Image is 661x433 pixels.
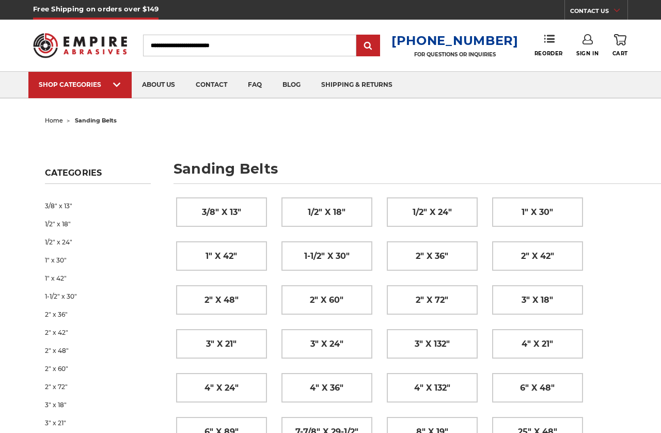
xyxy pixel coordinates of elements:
[45,287,150,305] a: 1-1/2" x 30"
[39,81,121,88] div: SHOP CATEGORIES
[522,291,553,309] span: 3" x 18"
[45,323,150,342] a: 2" x 42"
[45,215,150,233] a: 1/2" x 18"
[45,168,150,184] h5: Categories
[391,33,518,48] a: [PHONE_NUMBER]
[282,242,372,270] a: 1-1/2" x 30"
[310,291,343,309] span: 2" x 60"
[177,242,266,270] a: 1" x 42"
[45,378,150,396] a: 2" x 72"
[308,204,345,221] span: 1/2" x 18"
[304,248,350,265] span: 1-1/2" x 30"
[185,72,238,98] a: contact
[45,396,150,414] a: 3" x 18"
[272,72,311,98] a: blog
[387,198,477,226] a: 1/2" x 24"
[387,374,477,402] a: 4" x 132"
[177,330,266,358] a: 3" x 21"
[45,305,150,323] a: 2" x 36"
[534,50,563,57] span: Reorder
[206,248,237,265] span: 1" x 42"
[282,374,372,402] a: 4" x 36"
[45,233,150,251] a: 1/2" x 24"
[311,72,403,98] a: shipping & returns
[282,286,372,314] a: 2" x 60"
[282,198,372,226] a: 1/2" x 18"
[416,291,448,309] span: 2" x 72"
[387,242,477,270] a: 2" x 36"
[204,291,239,309] span: 2" x 48"
[612,50,628,57] span: Cart
[202,204,241,221] span: 3/8" x 13"
[75,117,117,124] span: sanding belts
[204,379,239,397] span: 4" x 24"
[310,335,343,353] span: 3" x 24"
[612,34,628,57] a: Cart
[387,330,477,358] a: 3" x 132"
[45,251,150,269] a: 1" x 30"
[534,34,563,56] a: Reorder
[45,414,150,432] a: 3" x 21"
[177,374,266,402] a: 4" x 24"
[45,117,63,124] a: home
[45,197,150,215] a: 3/8" x 13"
[310,379,343,397] span: 4" x 36"
[206,335,237,353] span: 3" x 21"
[177,286,266,314] a: 2" x 48"
[45,360,150,378] a: 2" x 60"
[576,50,599,57] span: Sign In
[493,286,583,314] a: 3" x 18"
[414,379,450,397] span: 4" x 132"
[493,242,583,270] a: 2" x 42"
[391,51,518,58] p: FOR QUESTIONS OR INQUIRIES
[522,204,553,221] span: 1" x 30"
[238,72,272,98] a: faq
[415,335,450,353] span: 3" x 132"
[493,198,583,226] a: 1" x 30"
[570,5,627,20] a: CONTACT US
[132,72,185,98] a: about us
[413,204,452,221] span: 1/2" x 24"
[177,198,266,226] a: 3/8" x 13"
[45,269,150,287] a: 1" x 42"
[45,342,150,360] a: 2" x 48"
[520,379,555,397] span: 6" x 48"
[387,286,477,314] a: 2" x 72"
[33,27,127,64] img: Empire Abrasives
[493,374,583,402] a: 6" x 48"
[416,248,448,265] span: 2" x 36"
[522,335,553,353] span: 4" x 21"
[493,330,583,358] a: 4" x 21"
[521,248,554,265] span: 2" x 42"
[282,330,372,358] a: 3" x 24"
